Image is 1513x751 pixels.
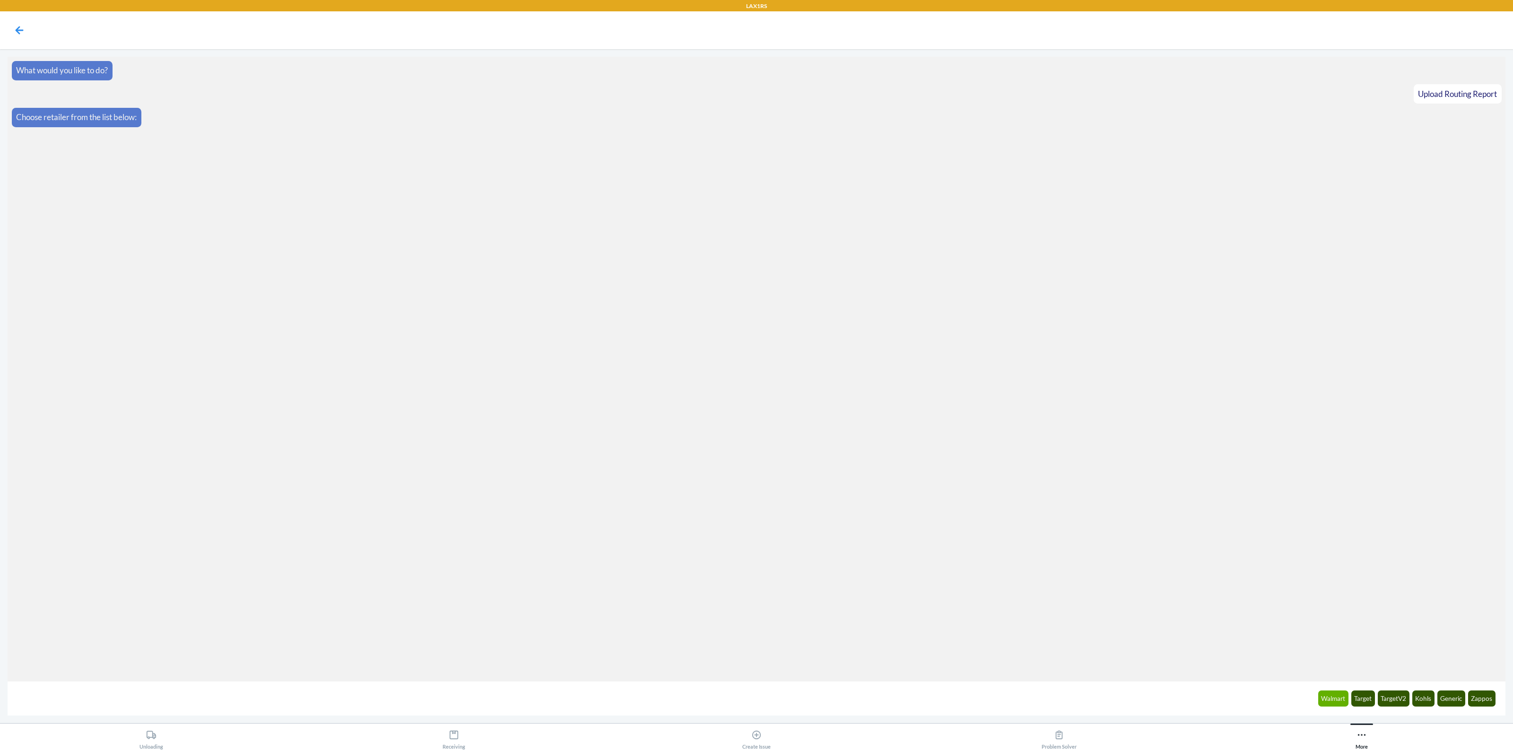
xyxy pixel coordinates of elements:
p: LAX1RS [746,2,767,10]
button: Kohls [1412,690,1435,707]
button: TargetV2 [1378,690,1410,707]
button: More [1210,724,1513,750]
div: More [1356,726,1368,750]
div: Unloading [139,726,163,750]
span: Upload Routing Report [1418,89,1497,99]
div: Create Issue [742,726,771,750]
button: Walmart [1318,690,1349,707]
button: Zappos [1468,690,1496,707]
button: Create Issue [605,724,908,750]
p: Choose retailer from the list below: [16,111,137,123]
div: Problem Solver [1042,726,1077,750]
div: Receiving [443,726,465,750]
button: Target [1351,690,1375,707]
button: Generic [1437,690,1466,707]
p: What would you like to do? [16,64,108,77]
button: Receiving [303,724,605,750]
button: Problem Solver [908,724,1210,750]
